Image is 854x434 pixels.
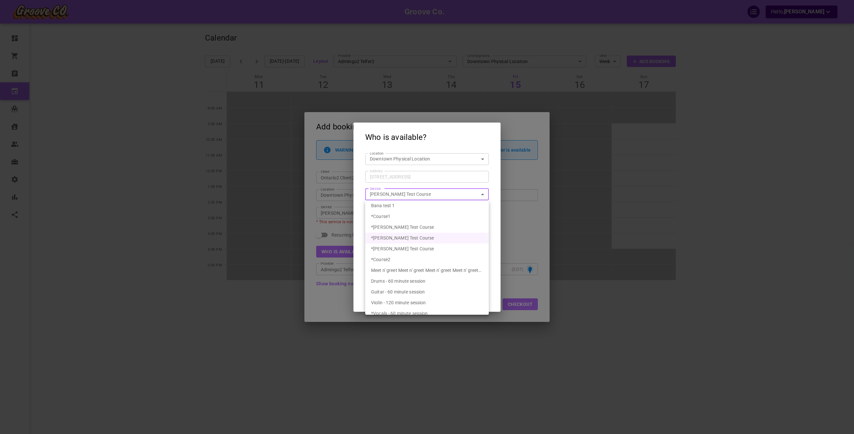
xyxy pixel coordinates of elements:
span: *[PERSON_NAME] Test Course [371,235,434,241]
div: Guitar - 60 minute session [371,287,483,297]
span: *[PERSON_NAME] Test Course [371,246,434,251]
div: Bana test 1 [371,200,483,211]
div: Course2 [371,254,483,265]
span: Meet n' greet Meet n' greet Meet n' greet Meet n' greet Meet n' greet Meet n' greet Meet n' greet... [371,268,481,294]
span: Bana test 1 [371,203,395,208]
div: Violin - 120 minute session [371,297,483,308]
span: *Course2 [371,257,390,262]
span: *Vocals - 60 minute session [371,311,428,316]
div: Boris Test Course [371,243,483,254]
span: Drums - 60 minute session [371,278,425,284]
div: Meet n' greet Meet n' greet Meet n' greet Meet n' greet Meet n' greet Meet n' greet Meet n' greet... [371,265,483,276]
div: Boris Test Course [371,233,483,243]
div: Course1 [371,211,483,222]
span: Violin - 120 minute session [371,300,426,305]
div: Vocals - 60 minute session [371,308,483,319]
div: Drums - 60 minute session [371,276,483,287]
span: Guitar - 60 minute session [371,289,425,294]
div: Boris Test Course [371,222,483,233]
span: *Course1 [371,214,390,219]
span: *[PERSON_NAME] Test Course [371,225,434,230]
